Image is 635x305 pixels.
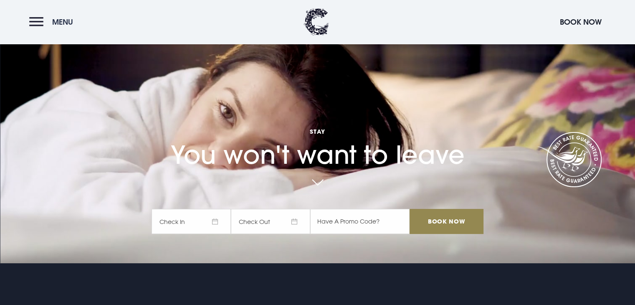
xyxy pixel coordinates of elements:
[52,17,73,27] span: Menu
[152,127,483,135] span: Stay
[152,209,231,234] span: Check In
[310,209,410,234] input: Have A Promo Code?
[152,108,483,170] h1: You won't want to leave
[556,13,606,31] button: Book Now
[304,8,329,36] img: Clandeboye Lodge
[29,13,77,31] button: Menu
[231,209,310,234] span: Check Out
[410,209,483,234] input: Book Now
